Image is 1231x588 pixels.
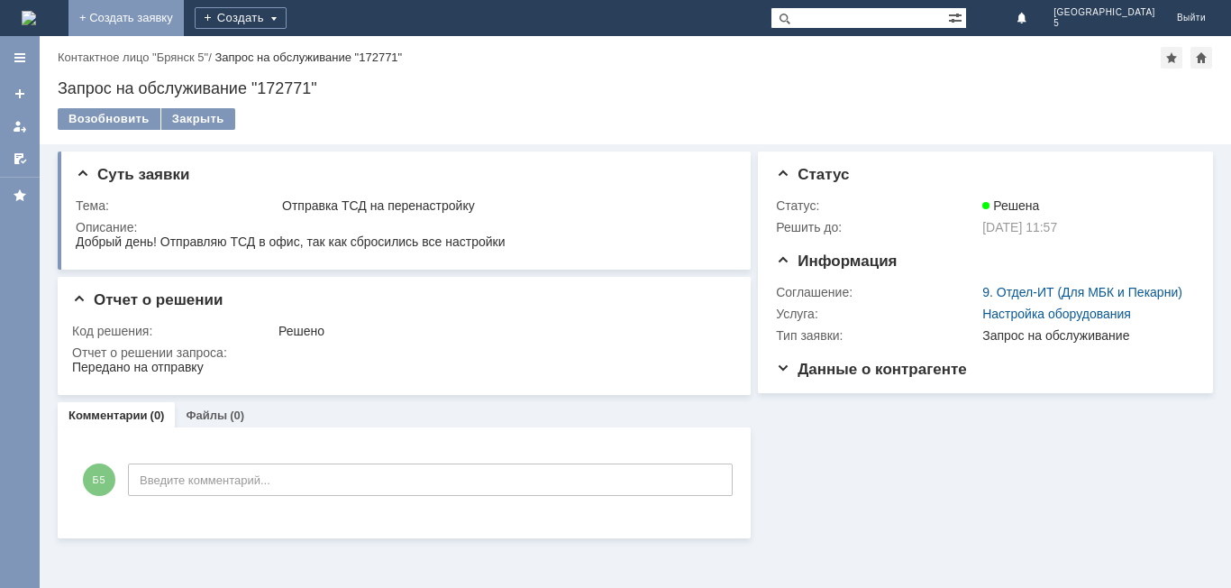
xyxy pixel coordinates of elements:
a: Файлы [186,409,227,422]
a: Создать заявку [5,79,34,108]
div: Услуга: [776,307,979,321]
div: Запрос на обслуживание [982,328,1187,343]
span: Решена [982,198,1039,213]
a: Мои заявки [5,112,34,141]
a: Комментарии [68,409,148,422]
a: Контактное лицо "Брянск 5" [58,51,208,64]
div: Описание: [76,220,730,234]
div: (0) [230,409,244,422]
span: [GEOGRAPHIC_DATA] [1053,7,1155,18]
div: Отчет о решении запроса: [72,345,730,360]
span: Отчет о решении [72,291,223,308]
div: Отправка ТСД на перенастройку [282,198,726,213]
span: Б5 [83,464,115,496]
div: Тема: [76,198,278,213]
div: Статус: [776,198,979,213]
a: Перейти на домашнюю страницу [22,11,36,25]
div: (0) [150,409,165,422]
a: Настройка оборудования [982,307,1131,321]
div: Сделать домашней страницей [1190,47,1212,69]
div: Тип заявки: [776,328,979,343]
span: Информация [776,253,897,270]
div: Создать [195,7,287,29]
span: Суть заявки [76,166,189,183]
div: Решено [278,324,726,338]
div: Решить до: [776,220,979,234]
a: Мои согласования [5,144,34,173]
div: Код решения: [72,324,275,338]
img: logo [22,11,36,25]
div: Запрос на обслуживание "172771" [214,51,402,64]
span: Расширенный поиск [948,8,966,25]
a: 9. Отдел-ИТ (Для МБК и Пекарни) [982,285,1182,299]
div: / [58,51,214,64]
span: 5 [1053,18,1155,29]
div: Добавить в избранное [1161,47,1182,69]
span: Данные о контрагенте [776,361,967,378]
div: Запрос на обслуживание "172771" [58,79,1213,97]
span: [DATE] 11:57 [982,220,1057,234]
span: Статус [776,166,849,183]
div: Соглашение: [776,285,979,299]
